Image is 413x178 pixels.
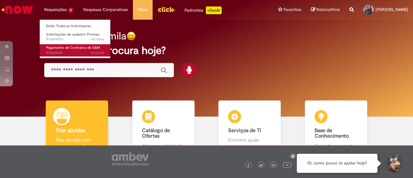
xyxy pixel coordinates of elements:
[40,23,111,30] a: Exibir Todas as Solicitações
[126,31,136,41] img: happy-face.png
[46,37,104,42] span: R13449075
[120,100,207,156] a: Catálogo de Ofertas Abra uma solicitação
[185,6,222,14] div: Padroniza
[228,127,261,134] b: Serviços de TI
[142,127,170,140] b: Catálogo de Ofertas
[40,31,111,43] a: Aberto R13449075 : Solicitações de cadastro Promax
[283,161,291,169] img: logo_footer_youtube.png
[247,164,250,167] img: logo_footer_facebook.png
[206,100,293,156] a: Serviços de TI Encontre ajuda
[315,127,349,140] b: Base de Conhecimento
[317,6,340,13] span: Rascunhos
[293,100,379,156] a: Base de Conhecimento Consulte e aprenda
[272,163,275,167] img: logo_footer_linkedin.png
[46,45,100,50] span: Pagamento de Contratos de S&M
[34,100,120,156] a: Tirar dúvidas Tirar dúvidas com Lupi Assist e Gen Ai
[44,6,67,13] span: Requisições
[46,50,104,56] span: R13432105
[311,7,340,13] a: Rascunhos
[83,6,128,13] span: Despesas Corporativas
[55,127,85,134] b: Tirar dúvidas
[68,7,74,13] span: 2
[46,32,100,37] span: Solicitações de cadastro Promax
[39,19,111,58] ul: Requisições
[206,6,222,14] p: +GenAi
[91,50,104,55] time: 20/08/2025 11:52:45
[40,44,111,56] a: Aberto R13432105 : Pagamento de Contratos de S&M
[142,142,185,149] p: Abra uma solicitação
[91,50,104,55] span: 11d atrás
[91,37,104,42] span: 4d atrás
[297,154,378,173] div: Oi, como posso te ajudar hoje?
[228,137,271,143] p: Encontre ajuda
[315,142,358,149] p: Consulte e aprenda
[112,152,149,165] img: logo_footer_ambev_rotulo_gray.png
[44,45,368,56] h2: O que você procura hoje?
[1,3,34,16] img: ServiceNow
[157,5,175,14] img: click_logo_yellow_360x200.png
[376,7,408,12] span: [PERSON_NAME]
[138,6,148,13] span: More
[55,137,98,150] p: Tirar dúvidas com Lupi Assist e Gen Ai
[259,164,263,167] img: logo_footer_twitter.png
[91,37,104,42] time: 26/08/2025 15:28:18
[284,6,301,13] span: Favoritos
[384,154,403,173] button: Iniciar Conversa de Suporte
